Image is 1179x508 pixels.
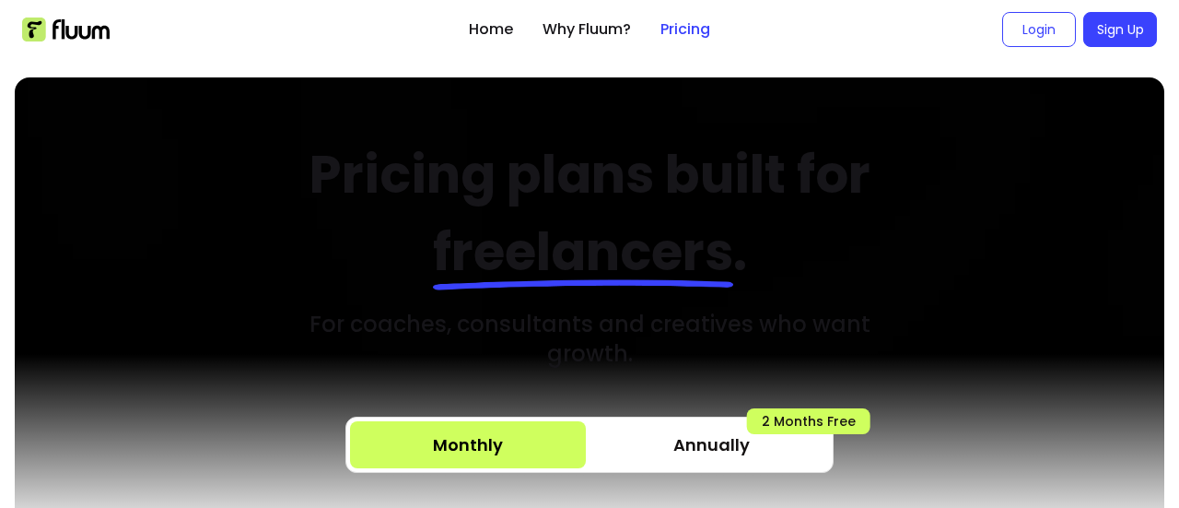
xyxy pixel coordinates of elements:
[22,18,110,41] img: Fluum Logo
[1002,12,1076,47] a: Login
[278,136,902,291] h2: Pricing plans built for .
[433,432,503,458] div: Monthly
[660,18,710,41] a: Pricing
[278,310,902,369] h3: For coaches, consultants and creatives who want growth.
[433,216,733,289] span: freelancers
[1083,12,1157,47] a: Sign Up
[747,408,870,434] span: 2 Months Free
[673,432,750,458] span: Annually
[543,18,631,41] a: Why Fluum?
[469,18,513,41] a: Home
